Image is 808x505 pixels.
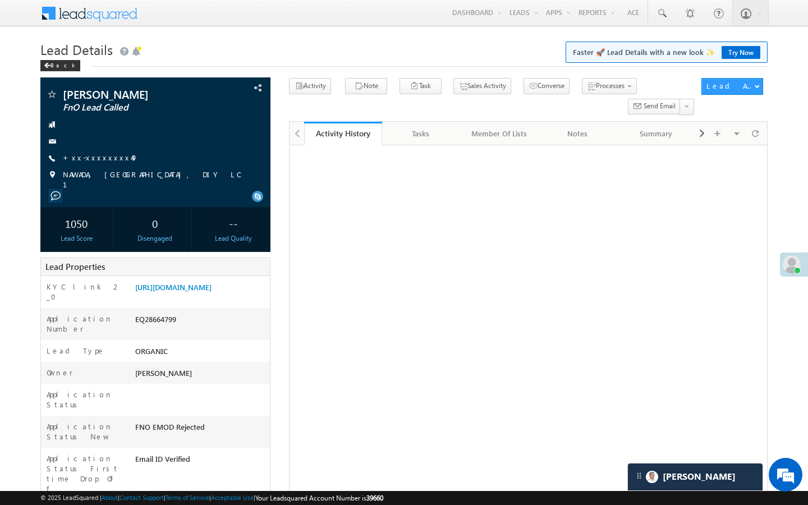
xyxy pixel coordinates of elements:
div: -- [200,213,267,233]
button: Send Email [628,99,681,115]
button: Note [345,78,387,94]
label: Lead Type [47,346,105,356]
label: Application Number [47,314,124,334]
button: Sales Activity [453,78,511,94]
label: Application Status First time Drop Off [47,453,124,494]
div: ORGANIC [132,346,270,361]
a: Back [40,59,86,69]
div: Email ID Verified [132,453,270,469]
a: Notes [539,122,617,145]
div: Lead Actions [706,81,754,91]
label: KYC link 2_0 [47,282,124,302]
label: Owner [47,368,73,378]
span: FnO Lead Called [63,102,205,113]
div: Lead Score [43,233,110,244]
a: About [102,494,118,501]
div: Notes [548,127,607,140]
button: Converse [524,78,570,94]
label: Application Status New [47,421,124,442]
div: Member Of Lists [470,127,529,140]
button: Activity [289,78,331,94]
a: Terms of Service [166,494,209,501]
span: [PERSON_NAME] [63,89,205,100]
span: 39660 [366,494,383,502]
div: Disengaged [122,233,189,244]
span: Processes [596,81,625,90]
span: Lead Properties [45,261,105,272]
img: Carter [646,471,658,483]
span: Carter [663,471,736,482]
div: Activity History [313,128,374,139]
div: FNO EMOD Rejected [132,421,270,437]
span: NAWADA, [GEOGRAPHIC_DATA], DIY LC 1 [63,169,249,190]
a: +xx-xxxxxxxx49 [63,153,138,162]
span: Send Email [644,101,676,111]
div: Back [40,60,80,71]
a: Acceptable Use [211,494,254,501]
a: Member Of Lists [461,122,539,145]
button: Lead Actions [701,78,763,95]
span: © 2025 LeadSquared | | | | | [40,493,383,503]
a: Activity History [304,122,383,145]
span: Your Leadsquared Account Number is [255,494,383,502]
a: Try Now [722,46,760,59]
button: Task [400,78,442,94]
div: EQ28664799 [132,314,270,329]
label: Application Status [47,389,124,410]
div: 0 [122,213,189,233]
a: [URL][DOMAIN_NAME] [135,282,212,292]
div: Summary [626,127,686,140]
span: Lead Details [40,40,113,58]
a: Contact Support [120,494,164,501]
span: [PERSON_NAME] [135,368,192,378]
div: Lead Quality [200,233,267,244]
a: Summary [617,122,696,145]
button: Processes [582,78,637,94]
div: Tasks [391,127,451,140]
a: Tasks [382,122,461,145]
div: 1050 [43,213,110,233]
div: carter-dragCarter[PERSON_NAME] [627,463,763,491]
img: carter-drag [635,471,644,480]
span: Faster 🚀 Lead Details with a new look ✨ [573,47,760,58]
